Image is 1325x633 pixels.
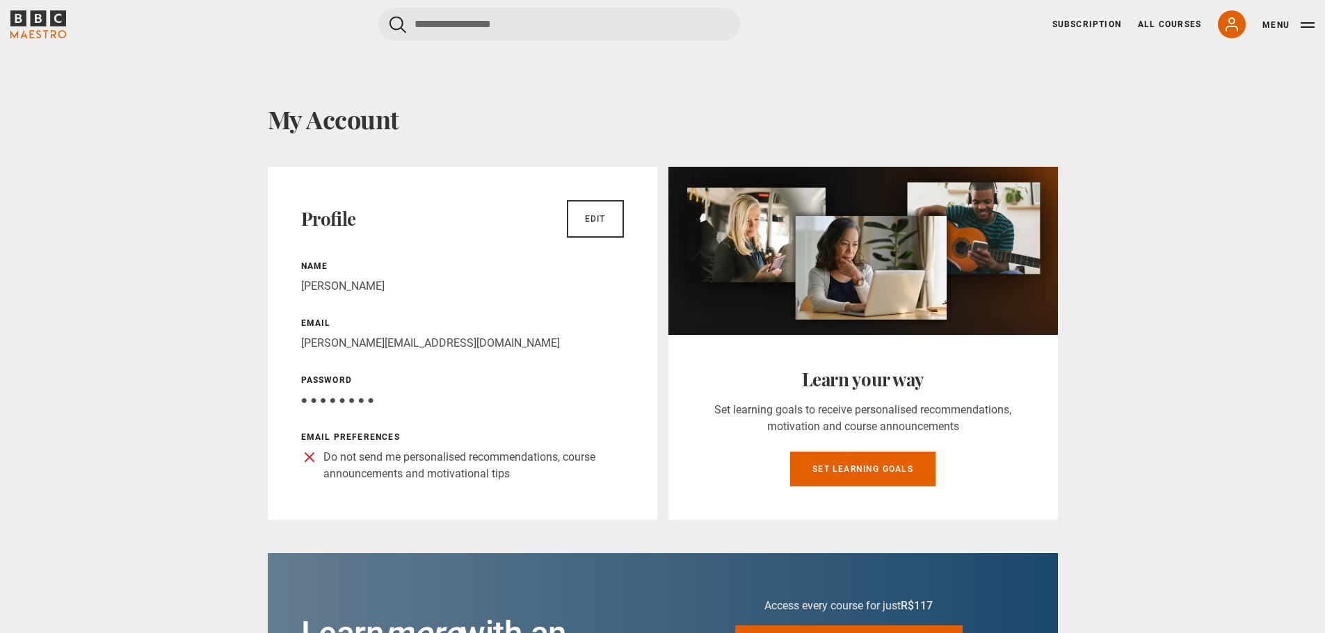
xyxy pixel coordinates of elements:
[268,104,1058,133] h1: My Account
[702,368,1025,391] h2: Learn your way
[390,16,406,33] button: Submit the search query
[901,599,933,612] span: R$117
[301,335,624,352] p: [PERSON_NAME][EMAIL_ADDRESS][DOMAIN_NAME]
[301,208,356,230] h2: Profile
[1262,18,1315,32] button: Toggle navigation
[301,431,624,443] p: Email preferences
[790,452,935,486] a: Set learning goals
[301,260,624,272] p: Name
[323,449,624,482] p: Do not send me personalised recommendations, course announcements and motivational tips
[378,8,740,41] input: Search
[735,598,963,614] p: Access every course for just
[10,10,66,38] svg: BBC Maestro
[567,200,624,238] a: Edit
[1138,18,1201,31] a: All Courses
[301,393,374,406] span: ● ● ● ● ● ● ● ●
[702,402,1025,435] p: Set learning goals to receive personalised recommendations, motivation and course announcements
[301,317,624,329] p: Email
[301,374,624,386] p: Password
[1052,18,1121,31] a: Subscription
[301,278,624,295] p: [PERSON_NAME]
